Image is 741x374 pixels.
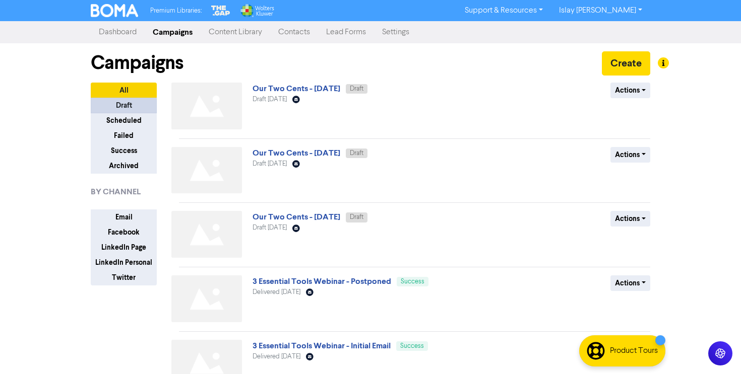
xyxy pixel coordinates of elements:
[253,161,287,167] span: Draft [DATE]
[602,51,650,76] button: Create
[91,186,141,198] span: BY CHANNEL
[91,255,157,270] button: LinkedIn Personal
[401,278,424,285] span: Success
[610,211,650,227] button: Actions
[253,96,287,103] span: Draft [DATE]
[91,113,157,128] button: Scheduled
[91,225,157,240] button: Facebook
[270,22,318,42] a: Contacts
[253,353,300,360] span: Delivered [DATE]
[253,276,391,286] a: 3 Essential Tools Webinar - Postponed
[239,4,274,17] img: Wolters Kluwer
[350,150,363,157] span: Draft
[253,341,391,351] a: 3 Essential Tools Webinar - Initial Email
[91,209,157,225] button: Email
[145,22,201,42] a: Campaigns
[91,128,157,143] button: Failed
[691,326,741,374] iframe: Chat Widget
[171,83,242,129] img: Not found
[91,240,157,255] button: LinkedIn Page
[91,270,157,285] button: Twitter
[91,143,157,159] button: Success
[551,3,650,19] a: Islay [PERSON_NAME]
[91,158,157,174] button: Archived
[610,83,650,98] button: Actions
[91,22,145,42] a: Dashboard
[91,51,183,74] h1: Campaigns
[350,86,363,92] span: Draft
[253,225,287,231] span: Draft [DATE]
[457,3,551,19] a: Support & Resources
[374,22,417,42] a: Settings
[91,4,138,17] img: BOMA Logo
[91,83,157,98] button: All
[350,214,363,220] span: Draft
[610,147,650,163] button: Actions
[400,343,424,349] span: Success
[610,275,650,291] button: Actions
[253,212,340,222] a: Our Two Cents - [DATE]
[253,148,340,158] a: Our Two Cents - [DATE]
[201,22,270,42] a: Content Library
[210,4,232,17] img: The Gap
[150,8,202,14] span: Premium Libraries:
[171,147,242,194] img: Not found
[318,22,374,42] a: Lead Forms
[253,84,340,94] a: Our Two Cents - [DATE]
[253,289,300,295] span: Delivered [DATE]
[91,98,157,113] button: Draft
[171,211,242,258] img: Not found
[171,275,242,322] img: Not found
